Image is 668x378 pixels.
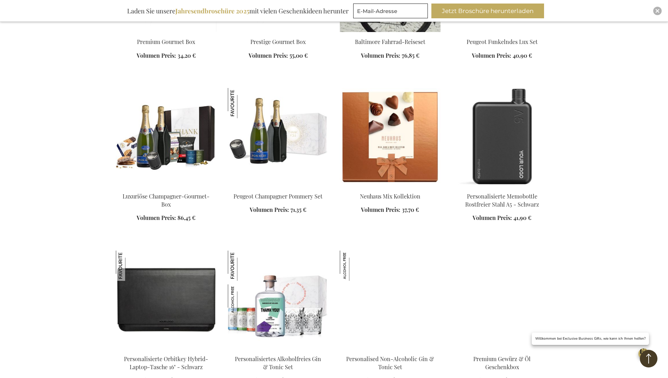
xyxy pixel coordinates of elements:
span: Volumen Preis: [361,206,400,213]
a: Personalisierte Memobottle Rostfreier Stahl A5 - Schwarz [452,184,552,190]
img: Neuhaus Mix Collection [340,88,441,187]
span: Volumen Preis: [473,214,512,221]
a: Prestige Gourmet Box [228,29,329,36]
a: Volumen Preis: 34,20 € [137,52,196,60]
a: Luxury Champagne Gourmet Box [116,184,217,190]
span: Volumen Preis: [249,52,288,59]
a: Peugeot Funkelndes Lux Set [467,38,538,45]
span: 37,70 € [402,206,419,213]
a: Premium Gourmet Box [116,29,217,36]
a: Volumen Preis: 55,00 € [249,52,308,60]
a: Volumen Preis: 86,45 € [137,214,195,222]
img: Close [655,9,660,13]
a: Peugeot Champagne Pommery Set Peugeot Champagner Pommery Set [228,184,329,190]
b: Jahresendbroschüre 2025 [175,7,249,15]
img: Personalised Non-Alcoholic Gin & Tonic Set [340,251,441,349]
div: Close [653,7,662,15]
a: Neuhaus Mix Collection [340,184,441,190]
img: Personalisierte Memobottle Rostfreier Stahl A5 - Schwarz [452,88,552,187]
img: Peugeot Champagner Pommery Set [228,88,258,118]
img: Premium Gewürz & Öl Geschenkbox [452,251,552,349]
button: Jetzt Broschüre herunterladen [431,4,544,18]
span: 34,20 € [177,52,196,59]
a: Personalisierte Memobottle Rostfreier Stahl A5 - Schwarz [465,193,539,208]
img: Personalisiertes Alkoholfreies Gin & Tonic Set [228,251,329,349]
a: Volumen Preis: 41,90 € [473,214,531,222]
a: Volumen Preis: 37,70 € [361,206,419,214]
a: Peugeot Champagner Pommery Set [233,193,323,200]
span: 71,35 € [291,206,306,213]
input: E-Mail-Adresse [353,4,428,18]
img: Peugeot Champagne Pommery Set [228,88,329,187]
span: 40,90 € [513,52,532,59]
span: Volumen Preis: [250,206,289,213]
span: 86,45 € [177,214,195,221]
span: 55,00 € [289,52,308,59]
a: Personalised Non-Alcoholic Gin & Tonic Set [346,355,434,371]
a: Premium Gewürz & Öl Geschenkbox [473,355,531,371]
a: Personalised Orbitkey Hybrid Laptop Sleeve 16" - Black Personalisierte Orbitkey Hybrid-Laptop-Tas... [116,346,217,353]
a: Luxuriöse Champagner-Gourmet-Box [123,193,210,208]
a: Neuhaus Mix Kollektion [360,193,420,200]
form: marketing offers and promotions [353,4,430,20]
img: Personalised Non-Alcoholic Gin & Tonic Set [340,251,370,281]
a: Personalisiertes Alkoholfreies Gin & Tonic Set Personalisiertes Alkoholfreies Gin & Tonic Set Per... [228,346,329,353]
img: Personalisiertes Alkoholfreies Gin & Tonic Set [228,251,258,281]
img: Personalised Orbitkey Hybrid Laptop Sleeve 16" - Black [116,251,217,349]
img: Personalisiertes Alkoholfreies Gin & Tonic Set [228,284,258,315]
a: Prestige Gourmet Box [250,38,306,45]
a: Premium Gourmet Box [137,38,195,45]
img: Luxury Champagne Gourmet Box [116,88,217,187]
a: EB-PKT-PEUG-CHAM-LUX [452,29,552,36]
span: Volumen Preis: [137,214,176,221]
img: Personalisierte Orbitkey Hybrid-Laptop-Tasche 16" - Schwarz [116,251,146,281]
a: Personalisiertes Alkoholfreies Gin & Tonic Set [235,355,321,371]
a: Personalised Non-Alcoholic Gin & Tonic Set Personalised Non-Alcoholic Gin & Tonic Set [340,346,441,353]
a: Personalisierte Orbitkey Hybrid-Laptop-Tasche 16" - Schwarz [124,355,208,371]
a: Volumen Preis: 40,90 € [472,52,532,60]
span: 41,90 € [513,214,531,221]
div: Laden Sie unsere mit vielen Geschenkideen herunter [124,4,352,18]
a: Premium Gewürz & Öl Geschenkbox [452,346,552,353]
span: Volumen Preis: [472,52,511,59]
a: Volumen Preis: 71,35 € [250,206,306,214]
span: Volumen Preis: [137,52,176,59]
